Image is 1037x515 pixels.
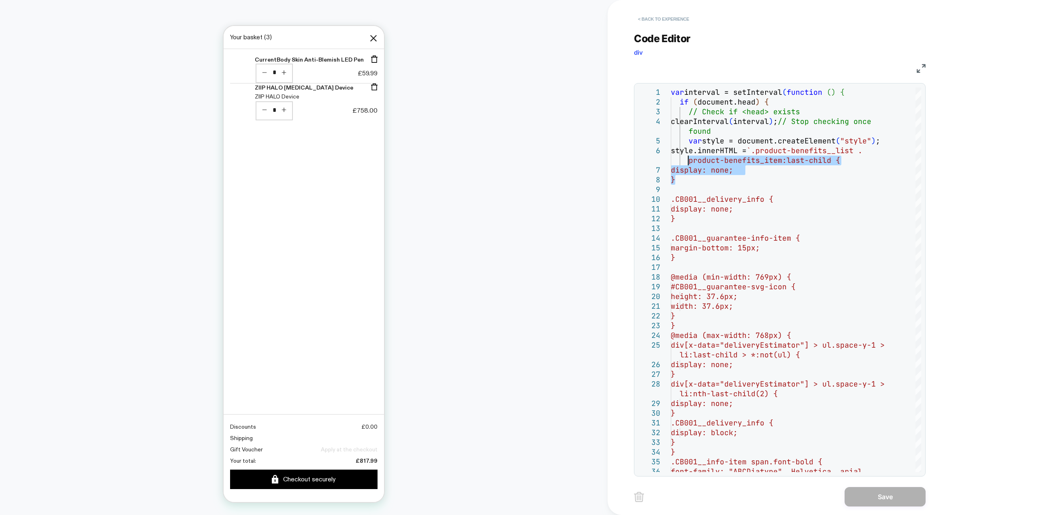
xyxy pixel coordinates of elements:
span: product-benefits_item:last-child { [689,156,840,165]
div: 35 [638,457,660,467]
span: var [689,136,702,145]
img: Padlock [48,449,55,457]
div: 34 [638,447,660,457]
div: 15 [638,243,660,253]
button: < Back to experience [634,13,693,26]
div: 22 [638,311,660,321]
span: Discounts [6,397,32,405]
div: 12 [638,214,660,224]
span: .CB001__delivery_info { [671,418,773,427]
span: ( [782,88,787,97]
div: 17 [638,263,660,272]
span: // Stop checking once [778,117,871,126]
div: 7 [638,165,660,175]
span: } [671,408,675,418]
span: div[x-data="deliveryEstimator"] > ul.space-y-1 > [671,340,885,350]
span: div[x-data="deliveryEstimator"] > ul.space-y-1 > [671,379,885,389]
span: style = document.createElement [702,136,836,145]
span: clearInterval [671,117,729,126]
span: ; [773,117,778,126]
span: Gift Voucher [6,419,39,427]
span: } [671,447,675,457]
span: } [671,321,675,330]
span: ( [693,97,698,107]
span: div [634,49,643,56]
div: 10 [638,194,660,204]
span: ( [827,88,831,97]
span: £758.00 [129,80,154,90]
span: display: block; [671,428,738,437]
div: 29 [638,399,660,408]
span: li:nth-last-child(2) { [680,389,778,398]
a: ZIIP HALO [MEDICAL_DATA] Device [31,58,130,66]
span: ( [729,117,733,126]
img: Remove icon [147,30,154,37]
div: 32 [638,428,660,438]
span: Checkout securely [60,449,112,458]
div: 26 [638,360,660,370]
span: ) [755,97,760,107]
div: 5 [638,136,660,146]
span: £59.99 [134,43,154,52]
span: display: none; [671,360,733,369]
span: display: none; [671,204,733,214]
span: ) [831,88,836,97]
div: 23 [638,321,660,331]
span: margin-bottom: 15px; [671,243,760,252]
span: var [671,88,684,97]
img: fullscreen [917,64,926,73]
span: } [671,370,675,379]
div: 33 [638,438,660,447]
div: 25 [638,340,660,350]
div: 6 [638,146,660,156]
div: 13 [638,224,660,233]
div: 2 [638,97,660,107]
div: 31 [638,418,660,428]
span: if [680,97,689,107]
span: // Check if <head> exists [689,107,800,116]
div: 14 [638,233,660,243]
span: .CB001__delivery_info { [671,194,773,204]
span: .CB001__info-item span.font-bold { [671,457,822,466]
img: Remove icon [147,58,154,65]
span: ZIIP HALO Device [31,67,76,74]
span: Your basket ( ) [6,6,48,16]
img: delete [634,492,644,502]
span: `.product-benefits__list . [747,146,862,155]
div: 30 [638,408,660,418]
span: width: 37.6px; [671,301,733,311]
span: } [671,175,675,184]
span: } [671,438,675,447]
span: Apply at the checkout [97,419,154,427]
span: { [840,88,845,97]
div: 36 [638,467,660,477]
div: 21 [638,301,660,311]
span: } [671,214,675,223]
span: £817.99 [132,431,154,439]
span: ) [769,117,773,126]
div: 18 [638,272,660,282]
div: 8 [638,175,660,185]
span: "style" [840,136,871,145]
div: 3 [638,107,660,117]
div: 28 [638,379,660,389]
img: anti-blemish pen [6,30,28,51]
span: @media (min-width: 769px) { [671,272,791,282]
button: Save [845,487,926,506]
span: document.head [698,97,755,107]
span: Code Editor [634,32,691,45]
span: function [787,88,822,97]
span: found [689,126,711,136]
a: CurrentBody Skin Anti-Blemish LED Pen [31,30,140,38]
div: 27 [638,370,660,379]
span: 3 [43,7,46,15]
span: display: none; [671,399,733,408]
img: Ziip Products [6,58,28,79]
span: { [764,97,769,107]
span: display: none; [671,165,733,175]
span: height: 37.6px; [671,292,738,301]
span: } [671,253,675,262]
span: ; [876,136,880,145]
span: font-family: "ABCDiatype", Helvetica, arial, [671,467,867,476]
span: #CB001__guarantee-svg-icon { [671,282,796,291]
